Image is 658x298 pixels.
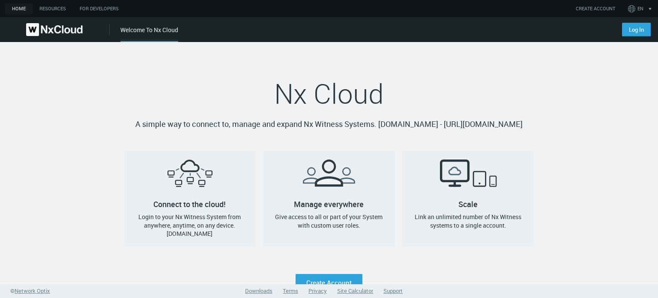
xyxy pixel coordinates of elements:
h2: Scale [402,151,534,204]
a: For Developers [73,3,126,14]
h4: Login to your Nx Witness System from anywhere, anytime, on any device. [DOMAIN_NAME] [131,213,249,238]
a: ©Network Optix [10,287,50,295]
a: Terms [283,287,298,295]
h4: Link an unlimited number of Nx Witness systems to a single account. [409,213,527,229]
a: Connect to the cloud!Login to your Nx Witness System from anywhere, anytime, on any device. [DOMA... [124,151,256,247]
p: A simple way to connect to, manage and expand Nx Witness Systems. [DOMAIN_NAME] - [URL][DOMAIN_NAME] [124,118,535,130]
span: Network Optix [15,287,50,295]
a: home [5,3,33,14]
a: Manage everywhereGive access to all or part of your System with custom user roles. [263,151,395,247]
a: Downloads [245,287,272,295]
span: Nx Cloud [274,75,384,112]
a: Privacy [308,287,327,295]
a: CREATE ACCOUNT [576,5,615,12]
img: Nx Cloud logo [26,23,83,36]
a: ScaleLink an unlimited number of Nx Witness systems to a single account. [402,151,534,247]
h2: Manage everywhere [263,151,395,204]
a: Resources [33,3,73,14]
div: Welcome To Nx Cloud [120,25,178,42]
a: Site Calculator [337,287,373,295]
h4: Give access to all or part of your System with custom user roles. [269,213,388,229]
a: Create Account [296,274,362,291]
a: Support [383,287,403,295]
h2: Connect to the cloud! [124,151,256,204]
span: EN [637,5,643,12]
a: Log In [622,23,651,36]
button: EN [626,2,656,15]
